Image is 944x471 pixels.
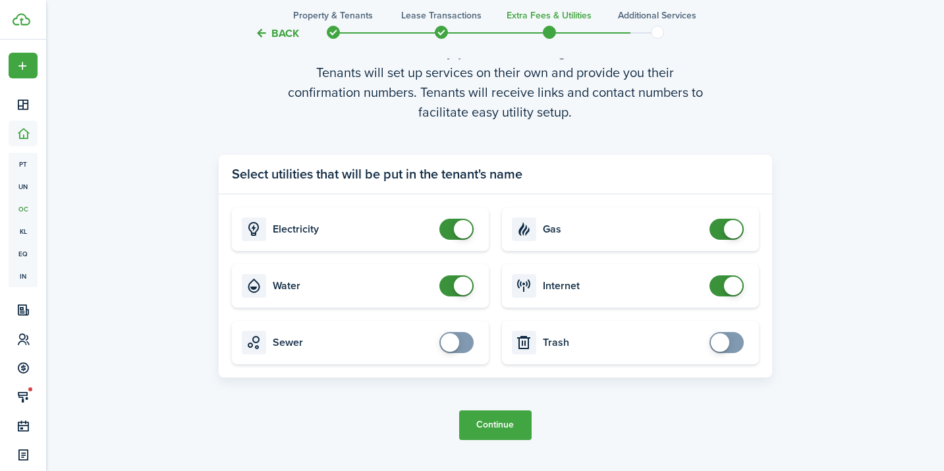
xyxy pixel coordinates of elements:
[9,175,38,198] a: un
[9,198,38,220] a: oc
[273,223,433,235] card-title: Electricity
[543,223,703,235] card-title: Gas
[9,220,38,242] a: kl
[13,13,30,26] img: TenantCloud
[9,153,38,175] a: pt
[232,164,522,184] panel-main-title: Select utilities that will be put in the tenant's name
[9,242,38,265] a: eq
[293,9,373,22] h3: Property & Tenants
[273,280,433,292] card-title: Water
[401,9,482,22] h3: Lease Transactions
[507,9,592,22] h3: Extra fees & Utilities
[9,53,38,78] button: Open menu
[9,265,38,287] a: in
[255,26,299,40] button: Back
[219,63,772,122] wizard-step-header-description: Tenants will set up services on their own and provide you their confirmation numbers. Tenants wil...
[543,280,703,292] card-title: Internet
[618,9,696,22] h3: Additional Services
[459,410,532,440] button: Continue
[273,337,433,348] card-title: Sewer
[543,337,703,348] card-title: Trash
